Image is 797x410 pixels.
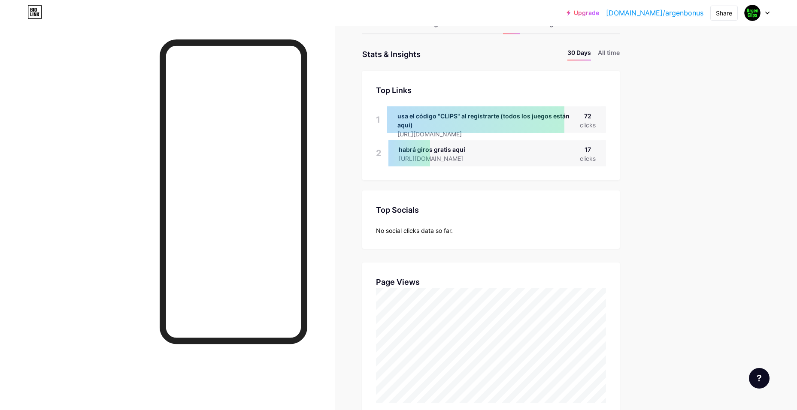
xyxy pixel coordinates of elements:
[580,121,596,130] div: clicks
[567,9,599,16] a: Upgrade
[397,130,580,139] div: [URL][DOMAIN_NAME]
[580,145,596,154] div: 17
[606,8,703,18] a: [DOMAIN_NAME]/argenbonus
[399,145,477,154] div: habrá giros gratis aquí
[598,48,620,60] li: All time
[376,204,606,216] div: Top Socials
[580,154,596,163] div: clicks
[376,84,606,96] div: Top Links
[376,226,606,235] div: No social clicks data so far.
[376,140,382,166] div: 2
[567,48,591,60] li: 30 Days
[716,9,732,18] div: Share
[580,112,596,121] div: 72
[744,5,761,21] img: ocultoshorts
[376,276,606,288] div: Page Views
[399,154,477,163] div: [URL][DOMAIN_NAME]
[376,106,380,133] div: 1
[362,48,421,60] div: Stats & Insights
